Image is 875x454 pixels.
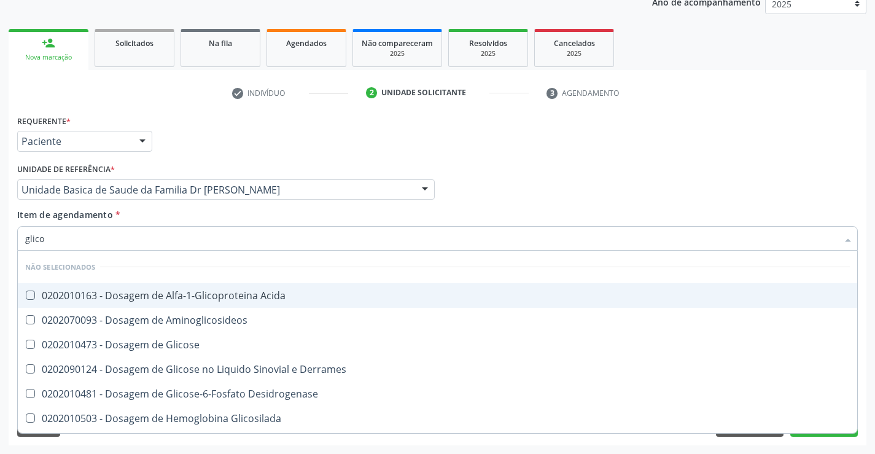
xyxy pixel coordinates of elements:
[362,49,433,58] div: 2025
[543,49,605,58] div: 2025
[21,184,410,196] span: Unidade Basica de Saude da Familia Dr [PERSON_NAME]
[366,87,377,98] div: 2
[554,38,595,49] span: Cancelados
[25,291,850,300] div: 0202010163 - Dosagem de Alfa-1-Glicoproteina Acida
[17,53,80,62] div: Nova marcação
[115,38,154,49] span: Solicitados
[25,389,850,399] div: 0202010481 - Dosagem de Glicose-6-Fosfato Desidrogenase
[381,87,466,98] div: Unidade solicitante
[21,135,127,147] span: Paciente
[25,340,850,350] div: 0202010473 - Dosagem de Glicose
[25,226,838,251] input: Buscar por procedimentos
[469,38,507,49] span: Resolvidos
[42,36,55,50] div: person_add
[25,315,850,325] div: 0202070093 - Dosagem de Aminoglicosideos
[457,49,519,58] div: 2025
[362,38,433,49] span: Não compareceram
[17,112,71,131] label: Requerente
[286,38,327,49] span: Agendados
[25,364,850,374] div: 0202090124 - Dosagem de Glicose no Liquido Sinovial e Derrames
[17,209,113,221] span: Item de agendamento
[25,413,850,423] div: 0202010503 - Dosagem de Hemoglobina Glicosilada
[209,38,232,49] span: Na fila
[17,160,115,179] label: Unidade de referência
